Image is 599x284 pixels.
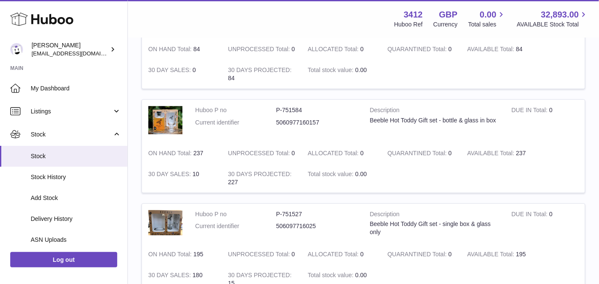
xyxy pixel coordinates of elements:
span: Stock History [31,173,121,181]
td: 0 [301,143,381,164]
div: Beeble Hot Toddy Gift set - bottle & glass in box [370,116,499,125]
strong: ALLOCATED Total [308,150,360,159]
a: Log out [10,252,117,267]
strong: 30 DAYS PROJECTED [228,67,292,75]
td: 0 [301,244,381,265]
span: Stock [31,152,121,160]
span: 0.00 [480,9,497,20]
div: Huboo Ref [394,20,423,29]
span: 0.00 [355,272,367,278]
strong: UNPROCESSED Total [228,150,292,159]
strong: Total stock value [308,272,355,281]
span: Listings [31,107,112,116]
span: 0 [449,150,452,156]
strong: 30 DAY SALES [148,67,193,75]
td: 227 [222,164,301,193]
td: 84 [461,39,541,60]
strong: ALLOCATED Total [308,251,360,260]
td: 237 [461,143,541,164]
span: 0.00 [355,67,367,73]
dt: Huboo P no [195,210,276,218]
dd: P-751527 [276,210,357,218]
td: 0 [222,39,301,60]
span: 0.00 [355,171,367,177]
span: [EMAIL_ADDRESS][DOMAIN_NAME] [32,50,125,57]
img: product image [148,210,182,235]
strong: 30 DAY SALES [148,171,193,180]
td: 0 [142,60,222,89]
span: 32,893.00 [541,9,579,20]
span: Total sales [468,20,506,29]
td: 84 [142,39,222,60]
td: 84 [222,60,301,89]
strong: 30 DAYS PROJECTED [228,171,292,180]
span: ASN Uploads [31,236,121,244]
strong: GBP [439,9,457,20]
td: 237 [142,143,222,164]
span: 0 [449,46,452,52]
td: 195 [461,244,541,265]
a: 0.00 Total sales [468,9,506,29]
span: Delivery History [31,215,121,223]
td: 0 [222,143,301,164]
div: [PERSON_NAME] [32,41,108,58]
td: 0 [505,204,585,244]
strong: DUE IN Total [512,211,549,220]
a: 32,893.00 AVAILABLE Stock Total [517,9,589,29]
span: My Dashboard [31,84,121,93]
strong: Total stock value [308,171,355,180]
dt: Current identifier [195,222,276,230]
strong: 30 DAYS PROJECTED [228,272,292,281]
dd: 506097716025 [276,222,357,230]
div: Currency [434,20,458,29]
span: 0 [449,251,452,258]
strong: QUARANTINED Total [388,251,449,260]
strong: ALLOCATED Total [308,46,360,55]
strong: AVAILABLE Total [467,150,516,159]
td: 195 [142,244,222,265]
strong: QUARANTINED Total [388,46,449,55]
div: Beeble Hot Toddy Gift set - single box & glass only [370,220,499,236]
img: product image [148,106,182,134]
td: 0 [222,244,301,265]
strong: ON HAND Total [148,150,194,159]
dt: Current identifier [195,119,276,127]
strong: ON HAND Total [148,46,194,55]
dd: P-751584 [276,106,357,114]
dd: 5060977160157 [276,119,357,127]
strong: AVAILABLE Total [467,46,516,55]
span: Stock [31,130,112,139]
strong: 3412 [404,9,423,20]
strong: UNPROCESSED Total [228,251,292,260]
td: 0 [505,100,585,143]
td: 10 [142,164,222,193]
span: AVAILABLE Stock Total [517,20,589,29]
img: info@beeble.buzz [10,43,23,56]
strong: 30 DAY SALES [148,272,193,281]
strong: QUARANTINED Total [388,150,449,159]
strong: Description [370,106,499,116]
strong: Description [370,210,499,220]
strong: ON HAND Total [148,251,194,260]
span: Add Stock [31,194,121,202]
strong: UNPROCESSED Total [228,46,292,55]
strong: Total stock value [308,67,355,75]
td: 0 [301,39,381,60]
dt: Huboo P no [195,106,276,114]
strong: DUE IN Total [512,107,549,116]
strong: AVAILABLE Total [467,251,516,260]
